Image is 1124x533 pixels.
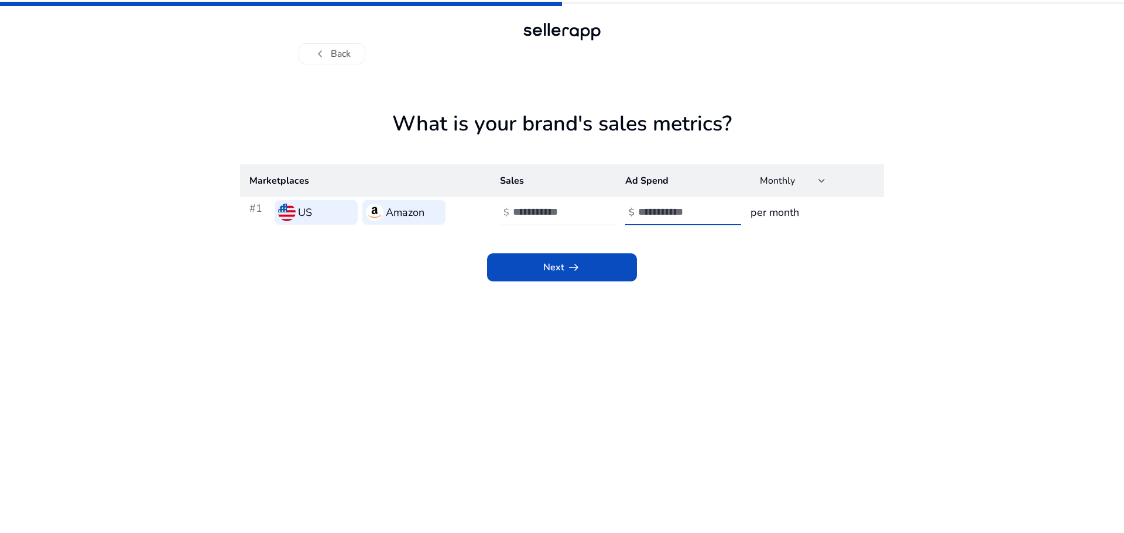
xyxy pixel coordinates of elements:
button: Nextarrow_right_alt [487,253,637,281]
h3: #1 [249,200,270,225]
span: Next [543,260,581,274]
h3: Amazon [386,204,424,221]
h3: per month [751,204,875,221]
th: Ad Spend [616,164,741,197]
h1: What is your brand's sales metrics? [240,111,884,164]
th: Marketplaces [240,164,491,197]
span: chevron_left [313,47,327,61]
img: us.svg [278,204,296,221]
button: chevron_leftBack [299,43,365,64]
h3: US [298,204,312,221]
span: arrow_right_alt [567,260,581,274]
th: Sales [491,164,616,197]
h4: $ [503,207,509,218]
span: Monthly [760,174,795,187]
h4: $ [629,207,635,218]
